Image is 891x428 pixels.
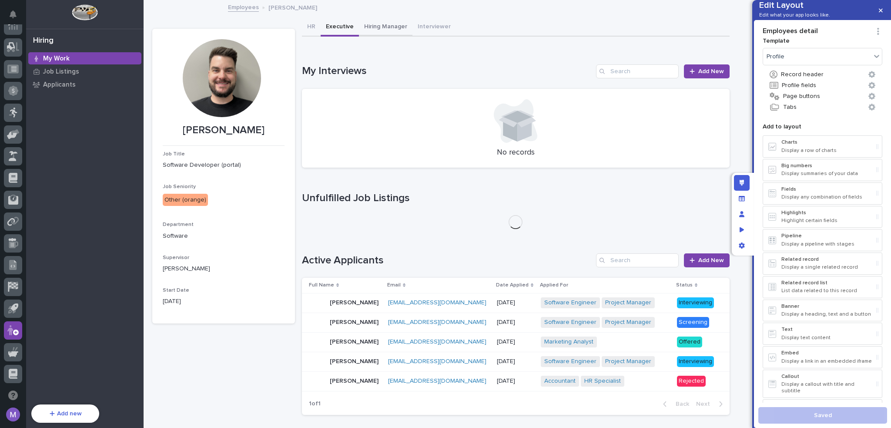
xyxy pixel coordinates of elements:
tr: [PERSON_NAME][PERSON_NAME] [EMAIL_ADDRESS][DOMAIN_NAME] [DATE]Marketing Analyst Offered [302,332,730,352]
a: [EMAIL_ADDRESS][DOMAIN_NAME] [388,358,486,364]
button: HR [302,18,321,37]
p: How can we help? [9,48,158,62]
button: Hiring Manager [359,18,412,37]
tr: [PERSON_NAME][PERSON_NAME] [EMAIL_ADDRESS][DOMAIN_NAME] [DATE]Software Engineer Project Manager I... [302,293,730,313]
p: Edit what your app looks like. [759,12,830,18]
a: Software Engineer [544,319,596,326]
p: Highlight certain fields [781,218,873,224]
img: Brittany [9,140,23,154]
div: Preview as [734,222,750,238]
img: Matthew Hall [9,164,23,178]
span: Add New [698,68,724,74]
div: Search [596,64,679,78]
tr: [PERSON_NAME][PERSON_NAME] [EMAIL_ADDRESS][DOMAIN_NAME] [DATE]Software Engineer Project Manager S... [302,313,730,332]
div: Interviewing [677,297,714,308]
a: [EMAIL_ADDRESS][DOMAIN_NAME] [388,378,486,384]
div: Interviewing [677,356,714,367]
a: [EMAIL_ADDRESS][DOMAIN_NAME] [388,300,486,306]
button: Interviewer [412,18,456,37]
a: 📖Help Docs [5,205,51,220]
span: Back [670,400,689,408]
div: We're offline, we will be back soon! [30,105,122,112]
span: Pylon [87,229,105,236]
p: Job Listings [43,68,79,76]
span: Onboarding Call [63,208,111,217]
button: Executive [321,18,359,37]
div: 🔗 [54,209,61,216]
p: Related record list [781,280,873,286]
p: Software [163,232,285,241]
span: Next [696,400,715,408]
span: [DATE] [77,148,95,155]
div: Rejected [677,376,706,387]
p: Status [676,280,693,290]
img: 1736555164131-43832dd5-751b-4058-ba23-39d91318e5a0 [17,149,24,156]
button: Profile fields [763,80,882,91]
p: [PERSON_NAME] [163,264,285,273]
p: Display a callout with title and subtitle [781,381,873,394]
p: Full Name [309,280,334,290]
span: Start Date [163,288,189,293]
div: Past conversations [9,127,58,134]
tr: [PERSON_NAME][PERSON_NAME] [EMAIL_ADDRESS][DOMAIN_NAME] [DATE]Software Engineer Project Manager I... [302,352,730,371]
a: Accountant [544,377,576,385]
span: Add New [698,257,724,263]
a: Project Manager [605,319,651,326]
button: Next [693,400,730,408]
p: No records [312,148,719,158]
div: Notifications [11,10,22,24]
div: Screening [677,317,709,328]
p: Big numbers [781,163,873,169]
span: Supervisor [163,255,189,260]
p: [PERSON_NAME] [330,376,380,385]
p: [DATE] [497,319,534,326]
span: Job Title [163,152,185,157]
div: Manage users [734,206,750,222]
button: users-avatar [4,405,22,424]
a: HR Specialist [584,377,621,385]
p: Display a link in an embedded iframe [781,358,873,364]
span: [PERSON_NAME] [27,172,70,179]
p: Fields [781,186,873,192]
span: Help Docs [17,208,47,217]
div: Other (orange) [163,194,208,206]
p: Display any combination of fields [781,194,873,200]
button: Add new [31,404,99,423]
p: [PERSON_NAME] [330,297,380,307]
p: Display summaries of your data [781,171,873,177]
span: [PERSON_NAME] [27,148,70,155]
span: • [72,148,75,155]
img: 1736555164131-43832dd5-751b-4058-ba23-39d91318e5a0 [9,97,24,112]
a: Add New [684,253,730,267]
p: Display text content [781,335,873,341]
p: [DATE] [497,338,534,346]
span: Saved [814,411,832,419]
span: Department [163,222,194,227]
p: Banner [781,303,873,310]
input: Search [596,253,679,267]
p: Related record [781,256,873,263]
button: Open support chat [4,386,22,404]
a: [EMAIL_ADDRESS][DOMAIN_NAME] [388,339,486,345]
p: Display a pipeline with stages [781,241,873,247]
span: [DATE] [77,172,95,179]
button: Tabs [763,101,882,113]
a: Add New [684,64,730,78]
h1: My Interviews [302,65,593,78]
p: [PERSON_NAME] [163,124,285,137]
p: [DATE] [497,299,534,307]
a: My Work [26,52,144,65]
p: Applied For [540,280,568,290]
a: Job Listings [26,65,144,78]
p: Text [781,327,873,333]
p: [PERSON_NAME] [330,317,380,326]
p: [DATE] [497,377,534,385]
p: [PERSON_NAME] [268,2,317,12]
a: Software Engineer [544,358,596,365]
p: Display a heading, text and a button [781,311,873,317]
img: Workspace Logo [72,4,97,20]
p: [DATE] [497,358,534,365]
button: Back [656,400,693,408]
div: Manage fields and data [734,191,750,206]
div: Offered [677,337,702,347]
